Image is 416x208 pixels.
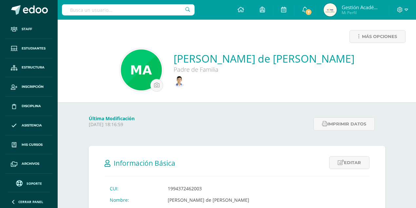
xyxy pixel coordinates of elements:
span: Mis cursos [22,142,43,147]
td: CUI: [104,183,162,194]
a: [PERSON_NAME] de [PERSON_NAME] [174,51,354,66]
a: Staff [5,20,52,39]
a: Inscripción [5,77,52,97]
a: Soporte [8,179,50,187]
span: Más opciones [362,30,397,43]
span: Archivos [22,161,39,166]
span: Disciplina [22,104,41,109]
span: 7 [305,9,312,16]
p: [DATE] 18:16:59 [89,122,310,127]
a: Más opciones [350,30,406,43]
a: Disciplina [5,97,52,116]
span: Gestión Académica [342,4,381,10]
a: Editar [329,156,369,169]
td: 1994372462003 [162,183,352,194]
span: Inscripción [22,84,44,89]
a: Mis cursos [5,135,52,155]
input: Busca un usuario... [62,4,195,15]
span: Cerrar panel [18,199,43,204]
span: Información Básica [114,159,175,168]
img: ff93632bf489dcbc5131d32d8a4af367.png [324,3,337,16]
a: Estudiantes [5,39,52,58]
img: 075bd991a56e7bdf25672142623a5460.png [121,49,162,90]
h4: Última Modificación [89,115,310,122]
td: [PERSON_NAME] de [PERSON_NAME] [162,194,352,206]
span: Estructura [22,65,45,70]
span: Estudiantes [22,46,46,51]
span: Staff [22,27,32,32]
span: Mi Perfil [342,10,381,15]
span: Soporte [27,181,42,186]
span: Asistencia [22,123,42,128]
a: Estructura [5,58,52,78]
img: 0afad4b441b0611c928474612a69cf86.png [174,76,185,87]
div: Padre de Familia [174,66,354,73]
a: Asistencia [5,116,52,135]
a: Archivos [5,154,52,174]
button: Imprimir datos [313,117,375,131]
td: Nombre: [104,194,162,206]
